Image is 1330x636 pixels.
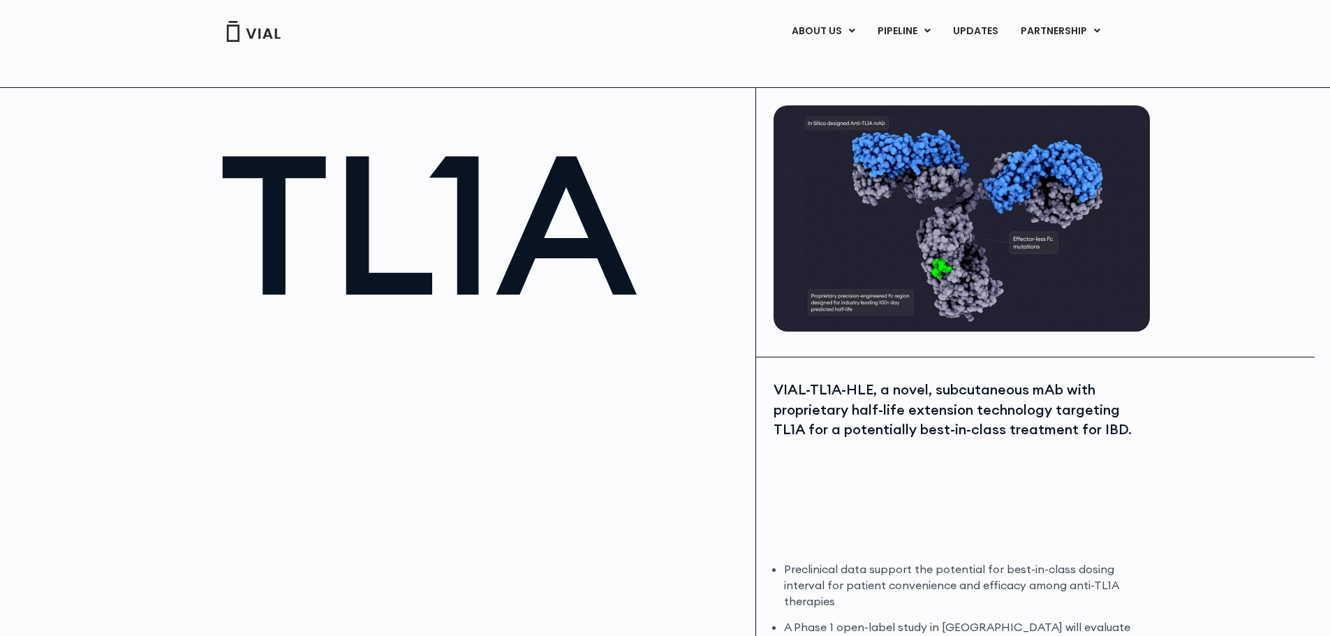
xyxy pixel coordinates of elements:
[784,561,1146,609] li: Preclinical data support the potential for best-in-class dosing interval for patient convenience ...
[774,380,1146,440] div: VIAL-TL1A-HLE, a novel, subcutaneous mAb with proprietary half-life extension technology targetin...
[226,21,281,42] img: Vial Logo
[942,20,1009,43] a: UPDATES
[781,20,866,43] a: ABOUT USMenu Toggle
[1010,20,1111,43] a: PARTNERSHIPMenu Toggle
[866,20,941,43] a: PIPELINEMenu Toggle
[774,105,1150,332] img: TL1A antibody diagram.
[219,126,742,321] h1: TL1A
